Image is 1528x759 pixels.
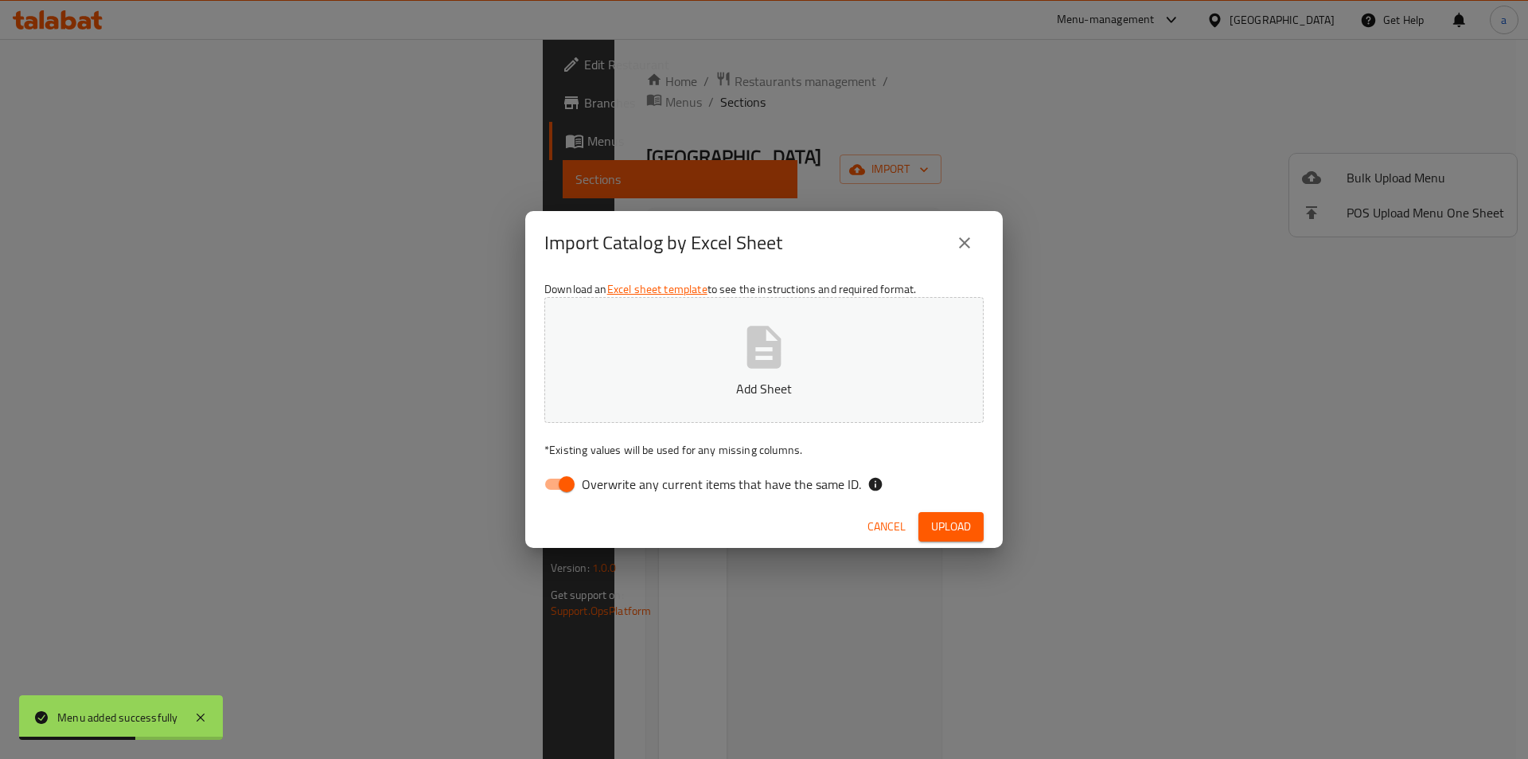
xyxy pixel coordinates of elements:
[544,230,782,256] h2: Import Catalog by Excel Sheet
[607,279,707,299] a: Excel sheet template
[931,517,971,537] span: Upload
[57,709,178,726] div: Menu added successfully
[861,512,912,542] button: Cancel
[544,442,984,458] p: Existing values will be used for any missing columns.
[525,275,1003,506] div: Download an to see the instructions and required format.
[945,224,984,262] button: close
[544,297,984,423] button: Add Sheet
[867,517,906,537] span: Cancel
[918,512,984,542] button: Upload
[867,476,883,492] svg: If the overwrite option isn't selected, then the items that match an existing ID will be ignored ...
[582,475,861,494] span: Overwrite any current items that have the same ID.
[569,379,959,398] p: Add Sheet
